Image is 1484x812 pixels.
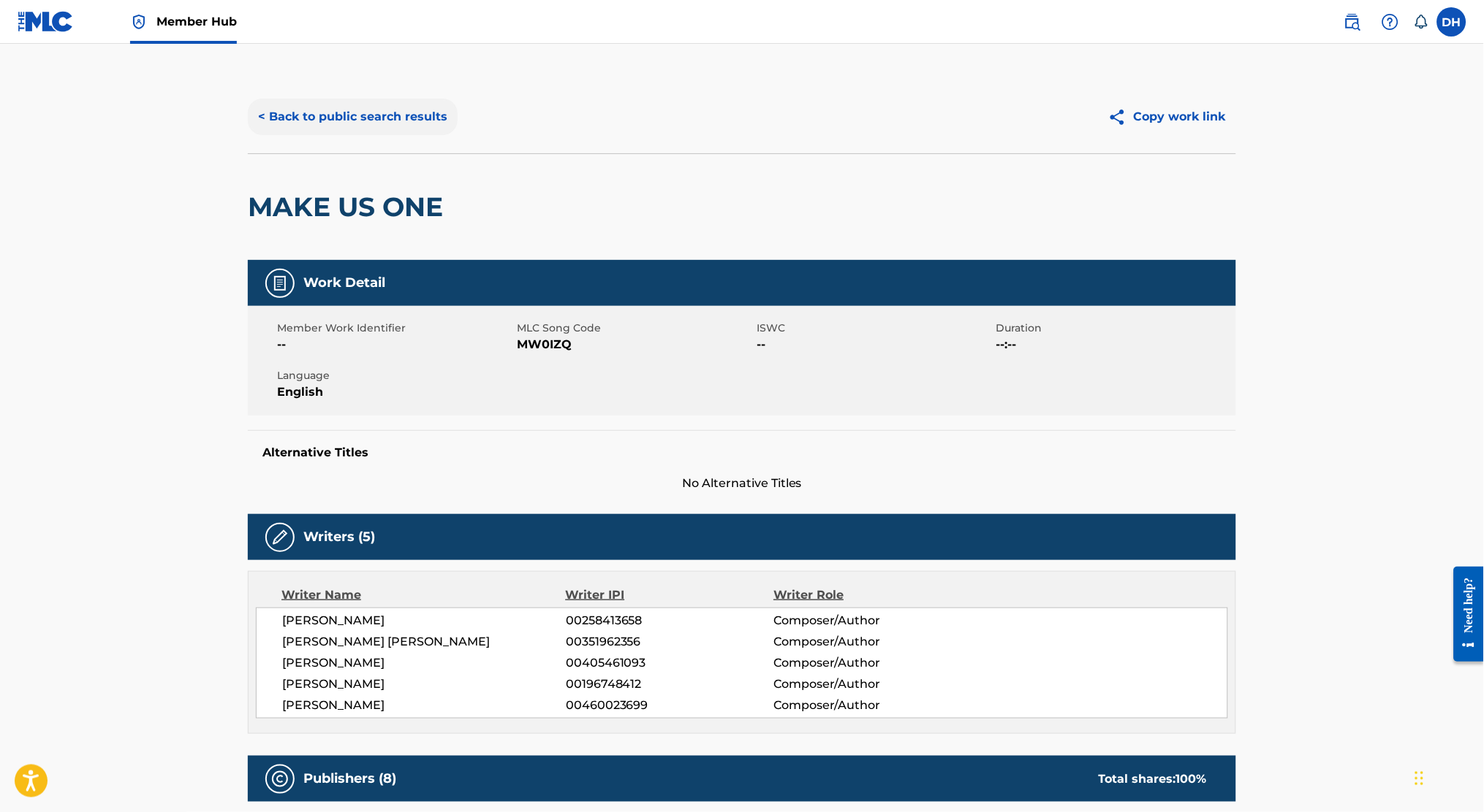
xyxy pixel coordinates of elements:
img: MLC Logo [18,11,74,32]
span: [PERSON_NAME] [282,675,566,693]
span: No Alternative Titles [248,475,1236,492]
span: --:-- [996,336,1233,353]
span: Duration [996,321,1233,336]
img: Work Detail [271,275,289,292]
span: [PERSON_NAME] [282,697,566,714]
span: Member Work Identifier [277,321,513,336]
a: Public Search [1338,7,1367,37]
span: ISWC [757,321,993,336]
img: Publishers [271,770,289,788]
span: [PERSON_NAME] [282,612,566,629]
div: Writer Role [773,586,963,604]
img: help [1382,13,1399,31]
span: 00405461093 [566,654,773,672]
h2: MAKE US ONE [248,191,450,223]
img: search [1344,13,1361,31]
span: English [277,383,513,401]
span: -- [277,336,513,353]
span: Language [277,368,513,383]
button: Copy work link [1098,99,1236,135]
iframe: Chat Widget [1411,742,1484,812]
span: 00351962356 [566,633,773,651]
span: Composer/Author [773,633,963,651]
span: [PERSON_NAME] [PERSON_NAME] [282,633,566,651]
div: Writer IPI [566,586,774,604]
iframe: Resource Center [1443,555,1484,673]
span: 00460023699 [566,697,773,714]
span: 00196748412 [566,675,773,693]
img: Writers [271,529,289,546]
span: MW0IZQ [517,336,753,353]
div: User Menu [1437,7,1466,37]
span: Composer/Author [773,654,963,672]
img: Top Rightsholder [130,13,148,31]
div: Writer Name [281,586,566,604]
h5: Writers (5) [303,529,375,545]
h5: Alternative Titles [262,445,1222,460]
h5: Publishers (8) [303,770,396,787]
span: 00258413658 [566,612,773,629]
img: Copy work link [1108,108,1134,126]
span: 100 % [1176,772,1207,786]
div: Drag [1415,757,1424,800]
span: Member Hub [156,13,237,30]
span: MLC Song Code [517,321,753,336]
h5: Work Detail [303,275,385,291]
span: Composer/Author [773,697,963,714]
div: Total shares: [1099,770,1207,788]
span: [PERSON_NAME] [282,654,566,672]
span: Composer/Author [773,612,963,629]
div: Notifications [1414,15,1428,29]
span: Composer/Author [773,675,963,693]
button: < Back to public search results [248,99,458,135]
span: -- [757,336,993,353]
div: Help [1376,7,1405,37]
